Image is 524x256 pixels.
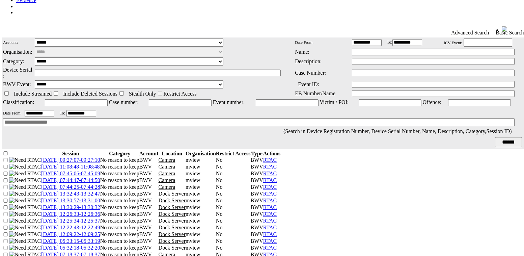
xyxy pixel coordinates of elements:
img: bell24.png [502,26,507,32]
img: Need RTAC [9,204,41,211]
img: Need RTAC [9,211,41,217]
a: [DATE] 12:09:22-12:09:25 [41,231,100,237]
span: mview [186,231,200,237]
span: [DATE] 07:44:47-07:44:50 [41,177,100,183]
span: [DATE] 11:08:48-11:08:48 [41,164,100,170]
span: BWV [250,184,263,190]
span: No reason to keep [100,171,139,176]
span: BWV [250,177,263,183]
td: Account: [3,38,34,47]
span: No [216,245,223,251]
span: BWV [250,204,263,210]
img: Need RTAC [9,224,41,231]
span: No [216,184,223,190]
td: To: [387,38,436,47]
span: [DATE] 07:44:25-07:44:28 [41,184,100,190]
span: No [216,164,223,170]
span: RTAC [263,225,277,230]
span: No [216,198,223,203]
span: Camera [159,184,175,190]
span: BWV [139,211,152,217]
span: mview [186,191,200,197]
td: Date From: [295,38,351,47]
a: RTAC [263,204,277,210]
span: mview [186,157,200,163]
span: (Search in Device Registration Number, Device Serial Number, Name, Description, Category,Session ID) [283,128,512,134]
span: BWV [250,225,263,230]
span: No reason to keep [100,211,139,217]
span: BWV [250,231,263,237]
span: RTAC [263,245,277,251]
span: Stealth Only [129,91,156,97]
a: RTAC [263,198,277,204]
a: [DATE] 05:33:15-05:33:19 [41,238,100,244]
span: No reason to keep [100,198,139,203]
img: Need RTAC [9,184,41,190]
a: RTAC [263,238,277,244]
span: BWV [139,177,152,183]
span: BWV [250,198,263,203]
a: RTAC [263,171,277,177]
span: No reason to keep [100,184,139,190]
img: Need RTAC [9,217,41,224]
a: RTAC [263,184,277,190]
img: Need RTAC [9,163,41,170]
span: Basic Search [496,30,524,36]
span: RTAC [263,191,277,197]
span: No [216,225,223,230]
a: RTAC [263,231,277,237]
span: BWV [250,164,263,170]
a: RTAC [263,218,277,224]
span: Case Number: [295,70,326,76]
a: [DATE] 12:22:43-12:22:49 [41,225,100,230]
img: Need RTAC [9,245,41,251]
span: Dock Server [159,211,186,217]
span: BWV [139,164,152,170]
span: RTAC [263,157,277,163]
span: mview [186,238,200,244]
span: No [216,218,223,224]
span: No reason to keep [100,204,139,210]
a: [DATE] 13:30:29-13:30:32 [41,204,100,210]
img: Need RTAC [9,190,41,197]
a: RTAC [263,177,277,183]
td: Date From: [3,110,24,117]
span: [DATE] 12:25:34-12:25:37 [41,218,100,224]
span: Dock Server [159,198,186,203]
img: Need RTAC [9,197,41,204]
span: No reason to keep [100,177,139,183]
span: No [216,177,223,183]
span: No reason to keep [100,238,139,244]
a: [DATE] 09:27:07-09:27:10 [41,157,100,163]
span: Organisation: [3,49,32,55]
td: To: [59,110,65,117]
span: BWV [250,211,263,217]
span: Dock Server [159,218,186,224]
span: [DATE] 07:45:06-07:45:09 [41,171,100,176]
span: Camera [159,164,175,170]
span: No reason to keep [100,191,139,197]
th: Account [139,150,159,157]
span: Welcome, aqil_super (General User) [424,27,488,32]
span: Event number: [213,99,245,105]
a: RTAC [263,164,277,170]
th: Session [41,150,100,157]
span: Include Streamed [14,91,52,97]
th: Type [250,150,263,157]
span: BWV [139,225,152,230]
img: Need RTAC [9,157,41,163]
span: Camera [159,171,175,176]
span: No [216,238,223,244]
span: Event ID: [298,81,319,87]
span: No [216,211,223,217]
span: BWV [139,231,152,237]
th: Location [159,150,186,157]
